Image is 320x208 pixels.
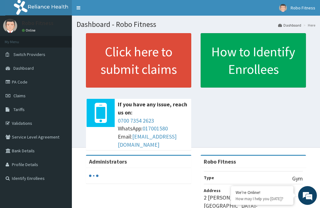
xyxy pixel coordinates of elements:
a: [EMAIL_ADDRESS][DOMAIN_NAME] [118,133,177,148]
p: Robo Fitness [22,20,53,26]
p: How may I help you today? [236,196,289,201]
b: Administrators [89,158,127,165]
b: If you have any issue, reach us on: [118,101,187,116]
a: Online [22,28,37,33]
b: Type [204,175,214,180]
span: Dashboard [13,65,34,71]
svg: audio-loading [89,171,98,180]
a: Dashboard [278,23,301,28]
img: User Image [279,4,287,12]
span: Tariffs [13,107,25,112]
span: WhatsApp: Email: [118,117,188,149]
strong: Robo Fitness [204,158,236,165]
a: 017001580 [142,125,168,132]
p: Gym [292,175,303,183]
span: Robo Fitness [291,5,315,11]
img: User Image [3,19,17,33]
b: Address [204,188,221,193]
span: Switch Providers [13,52,45,57]
a: Click here to submit claims [86,33,191,88]
span: Claims [13,93,26,99]
h1: Dashboard - Robo Fitness [77,20,315,28]
li: Here [302,23,315,28]
a: How to Identify Enrollees [201,33,306,88]
a: 0700 7354 2623 [118,117,154,124]
div: We're Online! [236,190,289,195]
